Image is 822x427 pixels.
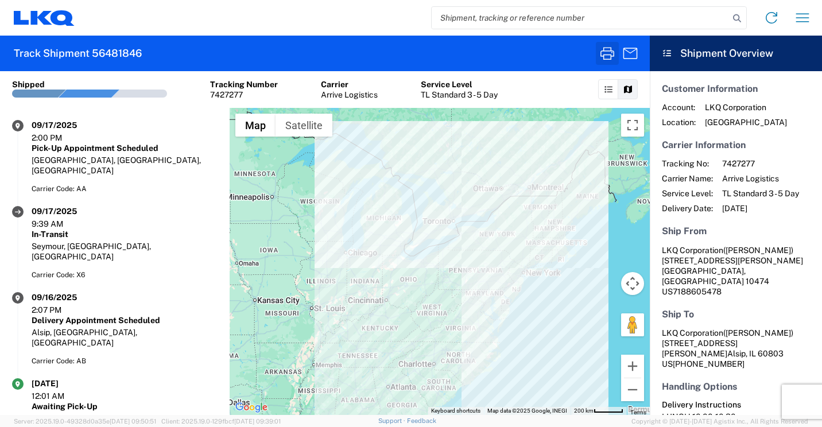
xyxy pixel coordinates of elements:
div: Arrive Logistics [321,90,378,100]
span: LKQ Corporation [STREET_ADDRESS][PERSON_NAME] [662,328,793,358]
div: 09/16/2025 [32,292,89,302]
div: Carrier Code: AA [32,184,218,194]
button: Drag Pegman onto the map to open Street View [621,313,644,336]
div: 7427277 [210,90,278,100]
span: [PHONE_NUMBER] [673,359,745,368]
img: Google [232,400,270,415]
div: Tracking Number [210,79,278,90]
h5: Carrier Information [662,139,810,150]
span: Delivery Date: [662,203,713,214]
a: Support [378,417,407,424]
span: Arrive Logistics [722,173,799,184]
div: Carrier [321,79,378,90]
div: Awaiting Pick-Up [32,401,218,412]
a: Feedback [407,417,436,424]
span: 7427277 [722,158,799,169]
button: Zoom in [621,355,644,378]
div: 09/17/2025 [32,120,89,130]
h5: Ship To [662,309,810,320]
div: Pick-Up Appointment Scheduled [32,143,218,153]
button: Keyboard shortcuts [431,407,480,415]
input: Shipment, tracking or reference number [432,7,729,29]
button: Zoom out [621,378,644,401]
span: [DATE] [722,203,799,214]
div: Carrier Code: X6 [32,270,218,280]
span: Client: 2025.19.0-129fbcf [161,418,281,425]
span: [GEOGRAPHIC_DATA] [705,117,787,127]
div: LUNCH 10:00-10:30 [662,412,810,422]
span: Location: [662,117,696,127]
button: Show satellite imagery [276,114,332,137]
button: Map Scale: 200 km per 48 pixels [571,407,627,415]
address: [GEOGRAPHIC_DATA], [GEOGRAPHIC_DATA] 10474 US [662,245,810,297]
div: Carrier Code: AB [32,356,218,366]
a: Terms [630,409,646,416]
span: Account: [662,102,696,112]
span: LKQ Corporation [705,102,787,112]
span: Service Level: [662,188,713,199]
span: Server: 2025.19.0-49328d0a35e [14,418,156,425]
span: Tracking No: [662,158,713,169]
div: TL Standard 3 - 5 Day [421,90,498,100]
span: Map data ©2025 Google, INEGI [487,407,567,414]
div: 9:39 AM [32,219,89,229]
h6: Delivery Instructions [662,400,810,410]
span: [DATE] 09:50:51 [110,418,156,425]
span: Carrier Name: [662,173,713,184]
span: [DATE] 09:39:01 [234,418,281,425]
div: In-Transit [32,229,218,239]
h5: Ship From [662,226,810,236]
div: [DATE] [32,378,89,389]
div: Delivery Appointment Scheduled [32,315,218,325]
span: TL Standard 3 - 5 Day [722,188,799,199]
span: 200 km [574,407,594,414]
header: Shipment Overview [650,36,822,71]
div: 2:00 PM [32,133,89,143]
span: ([PERSON_NAME]) [723,246,793,255]
div: 12:01 AM [32,391,89,401]
h5: Handling Options [662,381,810,392]
h2: Track Shipment 56481846 [14,46,142,60]
address: Alsip, IL 60803 US [662,328,810,369]
button: Toggle fullscreen view [621,114,644,137]
div: Seymour, [GEOGRAPHIC_DATA], [GEOGRAPHIC_DATA] [32,241,218,262]
div: Alsip, [GEOGRAPHIC_DATA], [GEOGRAPHIC_DATA] [32,327,218,348]
span: LKQ Corporation [662,246,723,255]
div: Service Level [421,79,498,90]
a: Open this area in Google Maps (opens a new window) [232,400,270,415]
h5: Customer Information [662,83,810,94]
div: 09/17/2025 [32,206,89,216]
div: Shipped [12,79,45,90]
span: 7188605478 [673,287,722,296]
span: [STREET_ADDRESS][PERSON_NAME] [662,256,803,265]
span: Copyright © [DATE]-[DATE] Agistix Inc., All Rights Reserved [631,416,808,426]
button: Show street map [235,114,276,137]
div: [GEOGRAPHIC_DATA], [GEOGRAPHIC_DATA], [GEOGRAPHIC_DATA] [32,155,218,176]
span: ([PERSON_NAME]) [723,328,793,337]
button: Map camera controls [621,272,644,295]
div: 2:07 PM [32,305,89,315]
